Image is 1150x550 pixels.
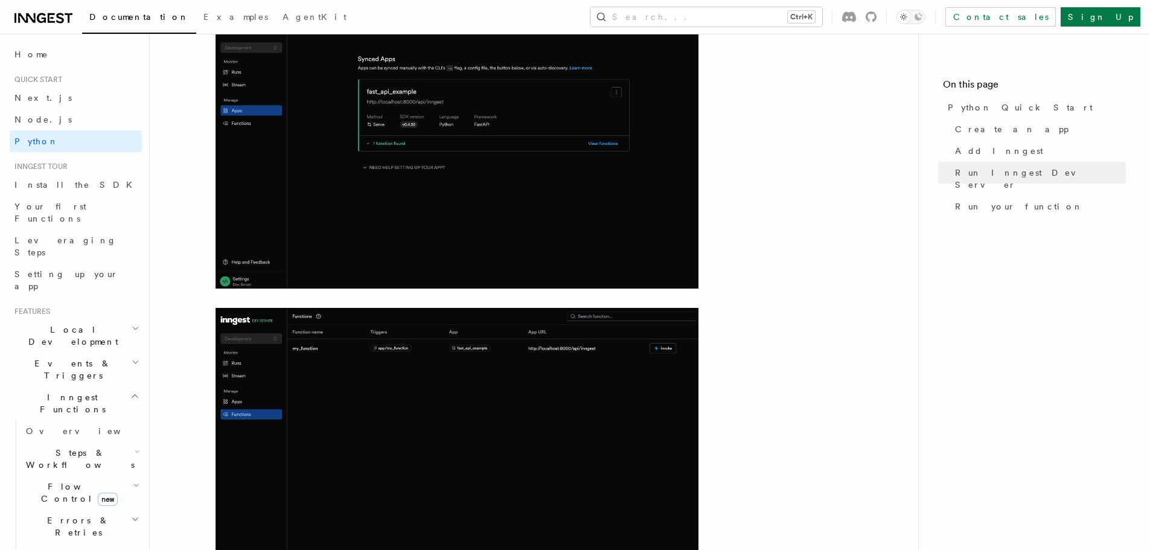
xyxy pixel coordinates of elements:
span: Flow Control [21,481,133,505]
span: Overview [26,426,150,436]
a: Python Quick Start [943,97,1126,118]
span: Inngest Functions [10,391,130,415]
button: Flow Controlnew [21,476,142,510]
span: Run Inngest Dev Server [955,167,1126,191]
a: Run your function [950,196,1126,217]
a: Python [10,130,142,152]
span: Examples [203,12,268,22]
a: Next.js [10,87,142,109]
span: Events & Triggers [10,357,132,382]
span: Your first Functions [14,202,86,223]
a: Create an app [950,118,1126,140]
span: Documentation [89,12,189,22]
span: Features [10,307,50,316]
span: Local Development [10,324,132,348]
button: Errors & Retries [21,510,142,543]
span: Python [14,136,59,146]
button: Search...Ctrl+K [590,7,822,27]
a: Contact sales [945,7,1056,27]
img: quick-start-app.png [216,17,698,289]
a: AgentKit [275,4,354,33]
span: AgentKit [283,12,347,22]
span: Add Inngest [955,145,1043,157]
span: Leveraging Steps [14,235,117,257]
a: Overview [21,420,142,442]
h4: On this page [943,77,1126,97]
a: Your first Functions [10,196,142,229]
span: Setting up your app [14,269,118,291]
a: Documentation [82,4,196,34]
a: Leveraging Steps [10,229,142,263]
span: Errors & Retries [21,514,131,539]
a: Home [10,43,142,65]
a: Run Inngest Dev Server [950,162,1126,196]
a: Examples [196,4,275,33]
a: Setting up your app [10,263,142,297]
button: Local Development [10,319,142,353]
span: Install the SDK [14,180,139,190]
a: Install the SDK [10,174,142,196]
button: Inngest Functions [10,386,142,420]
span: Inngest tour [10,162,68,171]
span: Create an app [955,123,1069,135]
span: Next.js [14,93,72,103]
span: new [98,493,118,506]
span: Quick start [10,75,62,85]
span: Python Quick Start [948,101,1093,114]
span: Run your function [955,200,1083,213]
a: Add Inngest [950,140,1126,162]
span: Node.js [14,115,72,124]
span: Home [14,48,48,60]
a: Node.js [10,109,142,130]
button: Toggle dark mode [896,10,925,24]
a: Sign Up [1061,7,1140,27]
button: Steps & Workflows [21,442,142,476]
span: Steps & Workflows [21,447,135,471]
kbd: Ctrl+K [788,11,815,23]
button: Events & Triggers [10,353,142,386]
